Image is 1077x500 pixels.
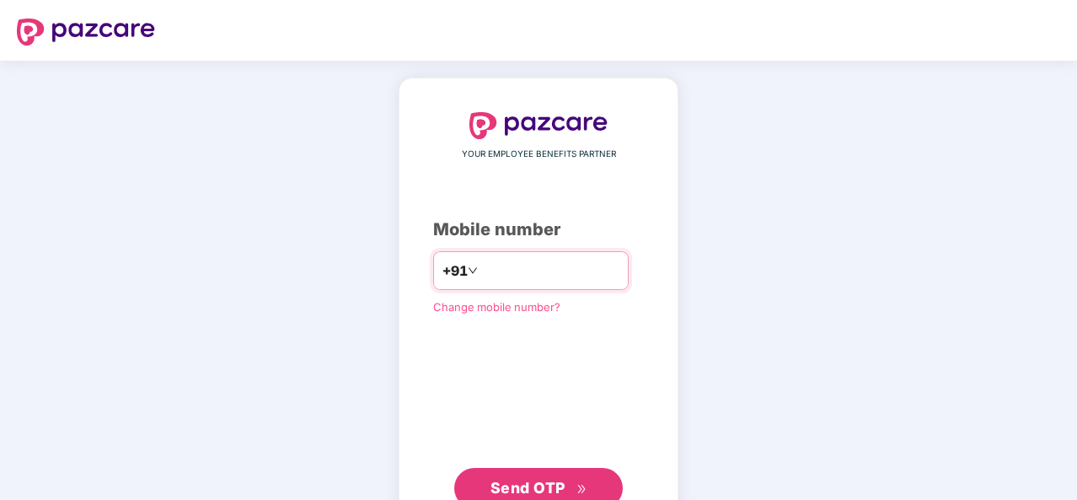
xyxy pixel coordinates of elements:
img: logo [17,19,155,46]
a: Change mobile number? [433,300,560,314]
span: +91 [442,261,468,282]
span: down [468,266,478,276]
span: YOUR EMPLOYEE BENEFITS PARTNER [462,148,616,161]
div: Mobile number [433,217,644,243]
img: logo [469,112,608,139]
span: Send OTP [490,479,565,497]
span: double-right [576,484,587,495]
